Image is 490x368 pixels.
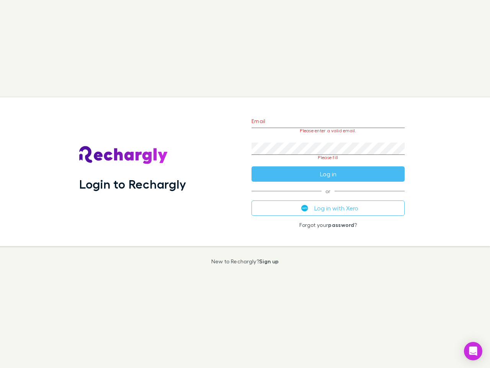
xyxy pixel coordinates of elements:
img: Xero's logo [301,205,308,212]
button: Log in [252,166,405,182]
img: Rechargly's Logo [79,146,168,164]
a: Sign up [259,258,279,264]
p: New to Rechargly? [211,258,279,264]
a: password [328,222,354,228]
div: Open Intercom Messenger [464,342,482,360]
p: Please fill [252,155,405,160]
h1: Login to Rechargly [79,177,186,191]
button: Log in with Xero [252,200,405,216]
p: Please enter a valid email. [252,128,405,133]
p: Forgot your ? [252,222,405,228]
